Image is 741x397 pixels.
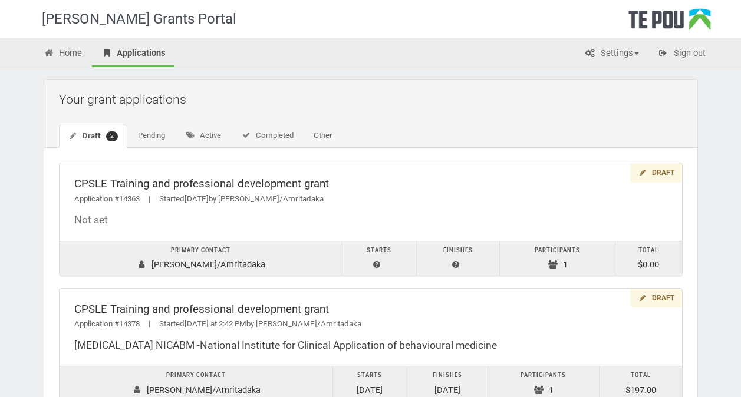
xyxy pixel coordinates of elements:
[140,194,159,203] span: |
[649,41,714,67] a: Sign out
[176,125,230,147] a: Active
[232,125,303,147] a: Completed
[92,41,174,67] a: Applications
[605,369,676,382] div: Total
[615,241,682,276] td: $0.00
[576,41,648,67] a: Settings
[185,194,209,203] span: [DATE]
[630,163,681,183] div: Draft
[74,339,667,352] div: [MEDICAL_DATA] NICABM -National Institute for Clinical Application of behavioural medicine
[423,244,494,257] div: Finishes
[59,85,689,113] h2: Your grant applications
[628,8,711,38] div: Te Pou Logo
[348,244,410,257] div: Starts
[500,241,615,276] td: 1
[494,369,593,382] div: Participants
[506,244,609,257] div: Participants
[35,41,91,67] a: Home
[630,289,681,308] div: Draft
[106,131,118,141] span: 2
[74,214,667,226] div: Not set
[304,125,341,147] a: Other
[621,244,676,257] div: Total
[339,369,401,382] div: Starts
[74,178,667,190] div: CPSLE Training and professional development grant
[74,303,667,316] div: CPSLE Training and professional development grant
[65,244,336,257] div: Primary contact
[413,369,482,382] div: Finishes
[65,369,327,382] div: Primary contact
[129,125,174,147] a: Pending
[140,319,159,328] span: |
[74,193,667,206] div: Application #14363 Started by [PERSON_NAME]/Amritadaka
[60,241,342,276] td: [PERSON_NAME]/Amritadaka
[185,319,246,328] span: [DATE] at 2:42 PM
[59,125,128,148] a: Draft
[74,318,667,330] div: Application #14378 Started by [PERSON_NAME]/Amritadaka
